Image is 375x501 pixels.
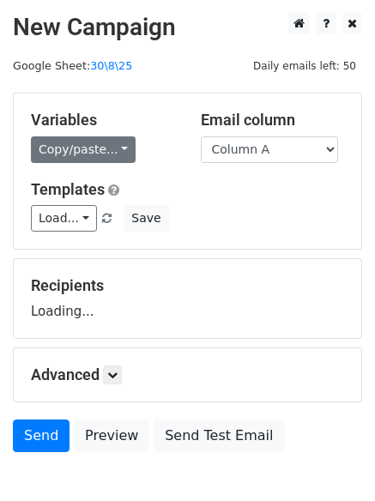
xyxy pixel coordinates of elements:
h5: Variables [31,111,175,130]
button: Save [124,205,168,232]
span: Daily emails left: 50 [247,57,362,75]
a: Templates [31,180,105,198]
h5: Email column [201,111,345,130]
h5: Advanced [31,365,344,384]
a: Load... [31,205,97,232]
a: Send [13,420,70,452]
a: Copy/paste... [31,136,136,163]
a: Daily emails left: 50 [247,59,362,72]
a: Send Test Email [154,420,284,452]
h2: New Campaign [13,13,362,42]
div: Loading... [31,276,344,321]
a: Preview [74,420,149,452]
small: Google Sheet: [13,59,132,72]
h5: Recipients [31,276,344,295]
a: 30\8\25 [90,59,132,72]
